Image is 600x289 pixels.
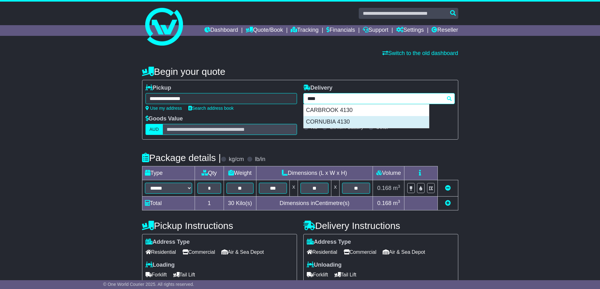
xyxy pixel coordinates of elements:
span: Residential [146,247,176,257]
td: Total [142,197,195,210]
span: 30 [228,200,234,206]
span: Forklift [146,270,167,280]
label: Address Type [146,239,190,246]
a: Add new item [445,200,451,206]
label: lb/in [255,156,265,163]
h4: Pickup Instructions [142,220,297,231]
span: 0.168 [377,200,391,206]
div: CORNUBIA 4130 [304,116,429,128]
span: m [393,185,400,191]
td: Dimensions (L x W x H) [256,166,373,180]
span: Air & Sea Depot [221,247,264,257]
td: Type [142,166,195,180]
span: Residential [307,247,337,257]
a: Support [363,25,388,36]
td: 1 [195,197,224,210]
td: Qty [195,166,224,180]
span: Tail Lift [334,270,357,280]
label: Address Type [307,239,351,246]
td: Weight [224,166,256,180]
label: Unloading [307,262,342,269]
span: 0.168 [377,185,391,191]
span: Forklift [307,270,328,280]
a: Remove this item [445,185,451,191]
td: x [289,180,298,197]
h4: Delivery Instructions [303,220,458,231]
td: Volume [373,166,404,180]
a: Dashboard [204,25,238,36]
span: Commercial [344,247,376,257]
td: Kilo(s) [224,197,256,210]
sup: 3 [398,199,400,204]
label: Delivery [303,85,333,92]
td: Dimensions in Centimetre(s) [256,197,373,210]
label: Pickup [146,85,171,92]
div: CARBROOK 4130 [304,104,429,116]
span: m [393,200,400,206]
a: Search address book [188,106,234,111]
a: Reseller [431,25,458,36]
label: Loading [146,262,175,269]
span: © One World Courier 2025. All rights reserved. [103,282,194,287]
a: Switch to the old dashboard [382,50,458,56]
a: Use my address [146,106,182,111]
h4: Package details | [142,153,221,163]
td: x [331,180,340,197]
a: Financials [326,25,355,36]
label: AUD [146,124,163,135]
sup: 3 [398,184,400,189]
span: Air & Sea Depot [383,247,425,257]
a: Quote/Book [246,25,283,36]
label: Goods Value [146,115,183,122]
label: kg/cm [229,156,244,163]
a: Tracking [291,25,318,36]
span: Commercial [182,247,215,257]
span: Tail Lift [173,270,195,280]
a: Settings [396,25,424,36]
h4: Begin your quote [142,66,458,77]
